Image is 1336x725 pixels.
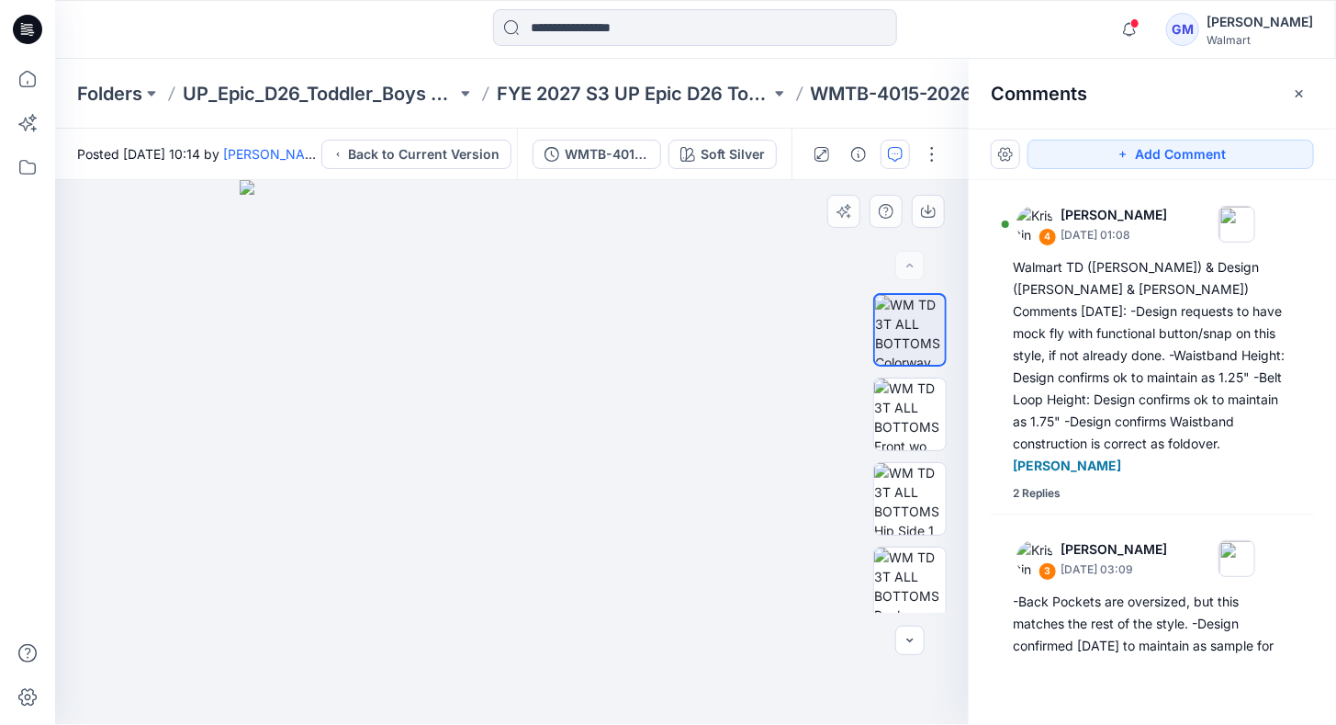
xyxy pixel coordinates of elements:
[1016,540,1053,577] img: Kristin Veit
[701,144,765,164] div: Soft Silver
[1013,591,1292,679] div: -Back Pockets are oversized, but this matches the rest of the style. -Design confirmed [DATE] to ...
[183,81,456,107] a: UP_Epic_D26_Toddler_Boys Tops & Bottoms
[223,146,329,162] a: [PERSON_NAME]
[1013,484,1061,503] div: 2 Replies
[1038,228,1057,246] div: 4
[565,144,649,164] div: WMTB-4015-2026 Baggy Fit Jean_Soft Silver
[1038,562,1057,581] div: 3
[77,144,321,164] span: Posted [DATE] 10:14 by
[874,463,946,535] img: WM TD 3T ALL BOTTOMS Hip Side 1 wo Avatar
[1166,13,1199,46] div: GM
[811,81,1084,107] p: WMTB-4015-2026 Baggy Fit [PERSON_NAME]-Opt 1A
[1061,561,1167,579] p: [DATE] 03:09
[240,180,784,725] img: eyJhbGciOiJIUzI1NiIsImtpZCI6IjAiLCJzbHQiOiJzZXMiLCJ0eXAiOiJKV1QifQ.eyJkYXRhIjp7InR5cGUiOiJzdG9yYW...
[991,83,1087,105] h2: Comments
[1061,204,1167,226] p: [PERSON_NAME]
[1061,226,1167,244] p: [DATE] 01:08
[668,140,777,169] button: Soft Silver
[1013,256,1292,477] div: Walmart TD ([PERSON_NAME]) & Design ([PERSON_NAME] & [PERSON_NAME]) Comments [DATE]: -Design requ...
[1016,206,1053,243] img: Kristin Veit
[874,548,946,619] img: WM TD 3T ALL BOTTOMS Back wo Avatar
[1207,11,1313,33] div: [PERSON_NAME]
[533,140,661,169] button: WMTB-4015-2026 Baggy Fit Jean_Soft Silver
[874,379,946,450] img: WM TD 3T ALL BOTTOMS Front wo Avatar
[1027,140,1314,169] button: Add Comment
[844,140,873,169] button: Details
[1061,538,1167,561] p: [PERSON_NAME]
[1207,33,1313,47] div: Walmart
[1013,458,1121,473] span: [PERSON_NAME]
[77,81,142,107] a: Folders
[875,295,945,365] img: WM TD 3T ALL BOTTOMS Colorway wo Avatar
[497,81,770,107] a: FYE 2027 S3 UP Epic D26 Toddler Boy Tops & Bottoms
[321,140,511,169] button: Back to Current Version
